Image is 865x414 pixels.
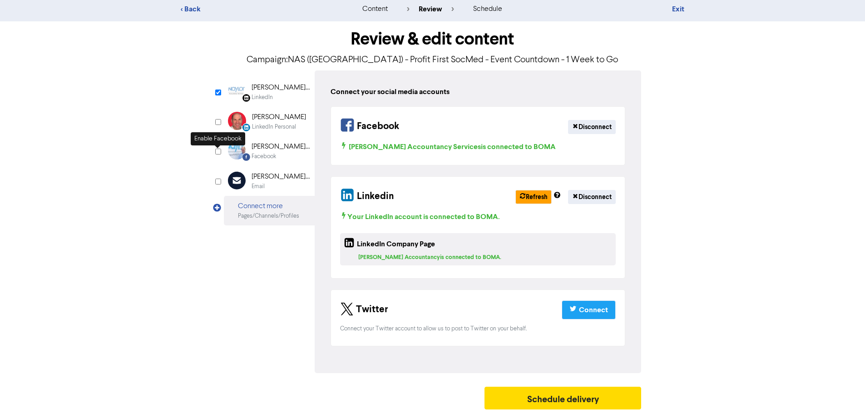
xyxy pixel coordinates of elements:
div: Your Facebook Connection [331,106,626,165]
p: Campaign: NAS ([GEOGRAPHIC_DATA]) - Profit First SocMed - Event Countdown - 1 Week to Go [224,53,642,67]
img: Linkedin [228,82,246,100]
div: schedule [473,4,502,15]
div: Facebook [340,116,399,138]
div: < Back [181,4,340,15]
a: Exit [672,5,684,14]
div: Facebook [PERSON_NAME] Accountancy ServicesFacebook [224,136,315,166]
div: review [407,4,454,15]
div: LinkedIn Personal [252,123,296,131]
div: Enable Facebook [191,132,245,145]
div: Your Twitter Connection [331,289,626,346]
iframe: Chat Widget [820,370,865,414]
div: Your LinkedIn account is connected to BOMA . [340,211,616,222]
div: Pages/Channels/Profiles [238,212,299,220]
div: [PERSON_NAME] Accountancy ServicesEmail [224,166,315,196]
div: Connect your Twitter account to allow us to post to Twitter on your behalf. [340,324,616,333]
div: [PERSON_NAME] Accountancy is connected to BOMA. [358,253,613,262]
div: LinkedIn [252,93,273,102]
div: [PERSON_NAME] Accountancy [252,82,310,93]
div: Your Linkedin and Company Page Connection [331,176,626,279]
div: Connect your social media accounts [331,86,450,97]
div: content [362,4,388,15]
div: LinkedinPersonal [PERSON_NAME]LinkedIn Personal [224,107,315,136]
div: LinkedIn Company Page [344,237,435,253]
div: Linkedin [PERSON_NAME] AccountancyLinkedIn [224,77,315,107]
button: Refresh [515,190,552,204]
div: [PERSON_NAME] Accountancy Services is connected to BOMA [340,141,616,152]
button: Connect [562,300,616,319]
button: Disconnect [568,190,616,204]
div: Connect more [238,201,299,212]
button: Disconnect [568,120,616,134]
img: LinkedinPersonal [228,112,246,130]
div: Connect morePages/Channels/Profiles [224,196,315,225]
div: [PERSON_NAME] Accountancy Services [252,141,310,152]
div: Connect [579,304,608,315]
button: Schedule delivery [484,387,642,409]
div: Email [252,182,265,191]
div: Twitter [340,299,388,321]
div: [PERSON_NAME] [252,112,306,123]
div: Facebook [252,152,276,161]
div: Linkedin [340,186,394,208]
h1: Review & edit content [224,29,642,50]
div: [PERSON_NAME] Accountancy Services [252,171,310,182]
img: Facebook [228,141,246,160]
